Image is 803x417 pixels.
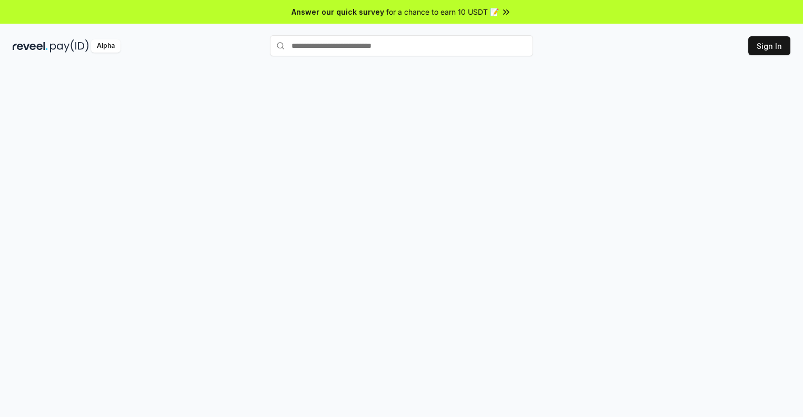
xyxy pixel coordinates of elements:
[50,39,89,53] img: pay_id
[748,36,790,55] button: Sign In
[386,6,499,17] span: for a chance to earn 10 USDT 📝
[13,39,48,53] img: reveel_dark
[91,39,121,53] div: Alpha
[292,6,384,17] span: Answer our quick survey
